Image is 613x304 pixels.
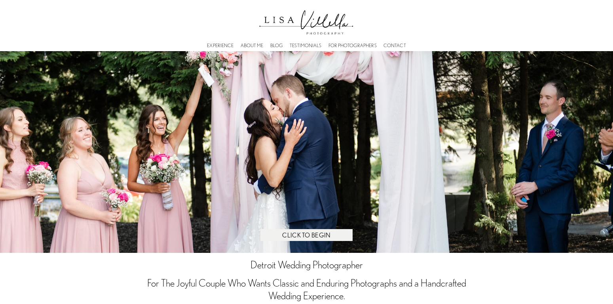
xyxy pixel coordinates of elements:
[255,2,358,38] img: Lisa Villella Photography
[260,229,352,241] a: CLICK TO BEGIN
[241,44,264,47] a: ABOUT ME
[214,258,399,271] h1: Detroit Wedding Photographer
[383,44,406,47] a: CONTACT
[207,44,233,47] a: EXPERIENCE
[270,44,283,47] a: BLOG
[328,44,377,47] a: FOR PHOTOGRAPHERS
[290,44,321,47] a: TESTIMONIALS
[146,277,467,302] h3: For The Joyful Couple Who Wants Classic and Enduring Photographs and a Handcrafted Wedding Experi...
